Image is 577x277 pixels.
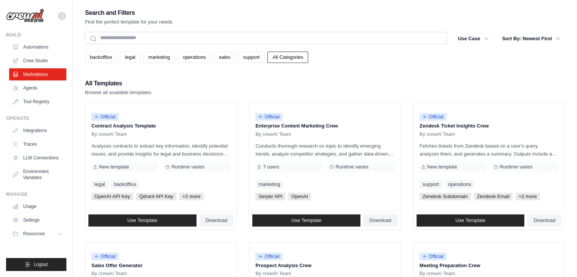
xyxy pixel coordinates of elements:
[474,193,513,200] span: Zendesk Email
[255,122,394,130] p: Enterprise Content Marketing Crew
[85,89,151,96] p: Browse all available templates
[291,217,321,223] span: Use Template
[255,131,291,137] span: By crewAI Team
[91,193,133,200] span: OpenAI API Key
[417,214,525,227] a: Use Template
[206,217,228,223] span: Download
[267,52,308,63] a: All Categories
[420,181,442,188] a: support
[255,181,283,188] a: marketing
[255,193,285,200] span: Serper API
[85,8,173,18] h2: Search and Filters
[255,253,283,260] span: Official
[127,217,157,223] span: Use Template
[445,181,474,188] a: operations
[214,52,235,63] a: sales
[136,193,176,200] span: Qdrant API Key
[255,262,394,269] p: Prospect Analysis Crew
[9,214,66,226] a: Settings
[252,214,360,227] a: Use Template
[91,113,119,121] span: Official
[179,193,204,200] span: +2 more
[23,231,45,237] span: Resources
[91,142,230,158] p: Analyzes contracts to extract key information, identify potential issues, and provide insights fo...
[420,122,558,130] p: Zendesk Ticket Insights Crew
[9,165,66,184] a: Environment Variables
[6,191,66,197] div: Manage
[238,52,264,63] a: support
[500,164,533,170] span: Runtime varies
[9,228,66,240] button: Resources
[88,214,197,227] a: Use Template
[363,214,398,227] a: Download
[91,271,127,277] span: By crewAI Team
[255,113,283,121] span: Official
[6,115,66,121] div: Operate
[91,122,230,130] p: Contract Analysis Template
[420,113,447,121] span: Official
[171,164,204,170] span: Runtime varies
[527,214,561,227] a: Download
[85,18,173,26] p: Find the perfect template for your needs
[9,138,66,150] a: Traces
[263,164,279,170] span: 7 users
[85,52,117,63] a: backoffice
[288,193,311,200] span: OpenAI
[453,32,493,46] button: Use Case
[9,200,66,212] a: Usage
[255,142,394,158] p: Conducts thorough research on topic to identify emerging trends, analyze competitor strategies, a...
[455,217,485,223] span: Use Template
[120,52,140,63] a: legal
[420,271,455,277] span: By crewAI Team
[427,164,457,170] span: New template
[533,217,555,223] span: Download
[9,55,66,67] a: Crew Studio
[498,32,565,46] button: Sort By: Newest First
[420,253,447,260] span: Official
[111,181,139,188] a: backoffice
[178,52,211,63] a: operations
[516,193,540,200] span: +2 more
[91,262,230,269] p: Sales Offer Generator
[420,262,558,269] p: Meeting Preparation Crew
[9,96,66,108] a: Tool Registry
[420,142,558,158] p: Fetches tickets from Zendesk based on a user's query, analyzes them, and generates a summary. Out...
[9,41,66,53] a: Automations
[420,193,471,200] span: Zendesk Subdomain
[9,82,66,94] a: Agents
[99,164,129,170] span: New template
[9,68,66,80] a: Marketplace
[91,253,119,260] span: Official
[91,131,127,137] span: By crewAI Team
[200,214,234,227] a: Download
[9,152,66,164] a: LLM Connections
[369,217,391,223] span: Download
[6,258,66,271] button: Logout
[9,124,66,137] a: Integrations
[255,271,291,277] span: By crewAI Team
[6,9,44,23] img: Logo
[91,181,108,188] a: legal
[6,32,66,38] div: Build
[335,164,368,170] span: Runtime varies
[85,78,151,89] h2: All Templates
[420,131,455,137] span: By crewAI Team
[143,52,175,63] a: marketing
[34,261,48,268] span: Logout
